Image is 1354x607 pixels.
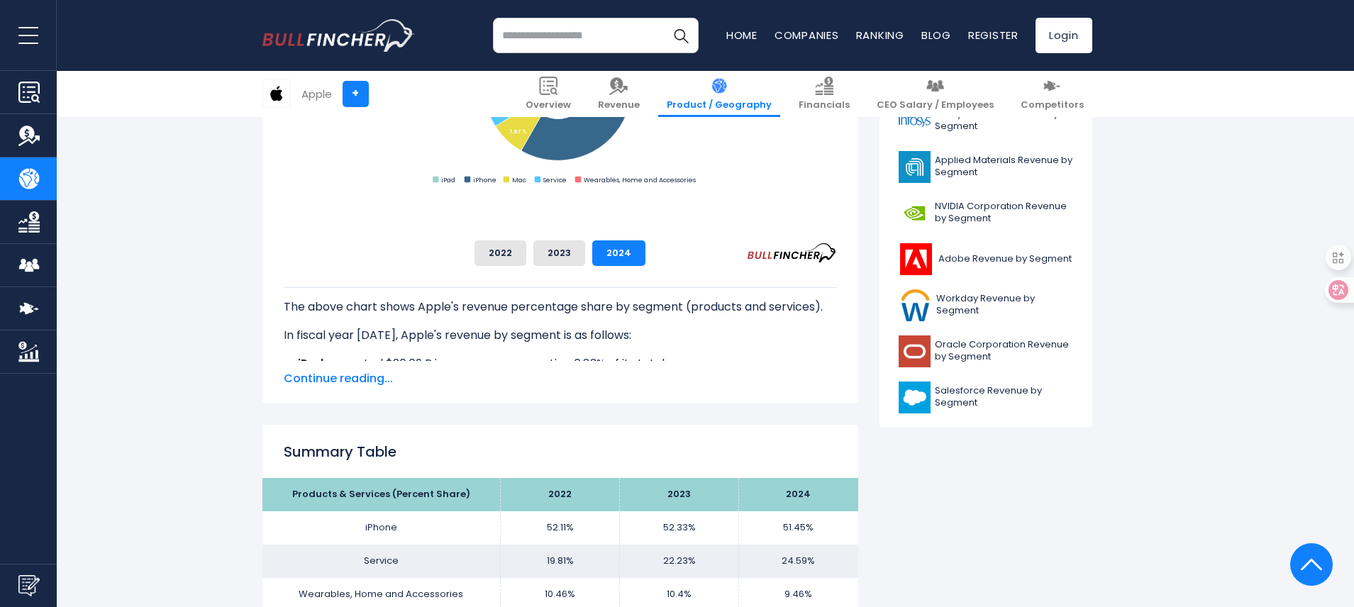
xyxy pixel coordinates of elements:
[517,71,579,117] a: Overview
[284,441,837,462] h2: Summary Table
[968,28,1019,43] a: Register
[533,240,585,266] button: 2023
[1012,71,1092,117] a: Competitors
[263,80,290,107] img: AAPL logo
[620,545,739,578] td: 22.23%
[667,99,772,111] span: Product / Geography
[790,71,858,117] a: Financials
[936,293,1072,317] span: Workday Revenue by Segment
[868,71,1002,117] a: CEO Salary / Employees
[935,339,1073,363] span: Oracle Corporation Revenue by Segment
[475,240,526,266] button: 2022
[509,128,526,135] tspan: 7.67 %
[899,105,931,137] img: INFY logo
[890,147,1082,186] a: Applied Materials Revenue by Segment
[899,382,931,413] img: CRM logo
[935,108,1073,133] span: Infosys Limited Revenue by Segment
[501,511,620,545] td: 52.11%
[775,28,839,43] a: Companies
[298,355,323,372] b: iPad
[663,18,699,53] button: Search
[1036,18,1092,53] a: Login
[592,240,645,266] button: 2024
[890,240,1082,279] a: Adobe Revenue by Segment
[301,86,332,102] div: Apple
[284,287,837,508] div: The for Apple is the iPhone, which represents 51.45% of its total revenue. The for Apple is the i...
[620,478,739,511] th: 2023
[890,194,1082,233] a: NVIDIA Corporation Revenue by Segment
[899,335,931,367] img: ORCL logo
[899,197,931,229] img: NVDA logo
[526,99,571,111] span: Overview
[598,99,640,111] span: Revenue
[620,511,739,545] td: 52.33%
[890,378,1082,417] a: Salesforce Revenue by Segment
[501,545,620,578] td: 19.81%
[890,332,1082,371] a: Oracle Corporation Revenue by Segment
[890,101,1082,140] a: Infosys Limited Revenue by Segment
[501,478,620,511] th: 2022
[890,286,1082,325] a: Workday Revenue by Segment
[284,327,837,344] p: In fiscal year [DATE], Apple's revenue by segment is as follows:
[935,201,1073,225] span: NVIDIA Corporation Revenue by Segment
[856,28,904,43] a: Ranking
[511,175,526,184] text: Mac
[262,511,501,545] td: iPhone
[600,112,622,118] tspan: 51.45 %
[938,253,1072,265] span: Adobe Revenue by Segment
[877,99,994,111] span: CEO Salary / Employees
[726,28,758,43] a: Home
[262,19,415,52] img: bullfincher logo
[899,289,933,321] img: WDAY logo
[899,151,931,183] img: AMAT logo
[739,511,858,545] td: 51.45%
[583,175,695,184] text: Wearables, Home and Accessories
[472,175,496,184] text: iPhone
[899,243,934,275] img: ADBE logo
[1021,99,1084,111] span: Competitors
[262,545,501,578] td: Service
[262,19,415,52] a: Go to homepage
[935,385,1073,409] span: Salesforce Revenue by Segment
[921,28,951,43] a: Blog
[284,355,837,372] li: generated $26.69 B in revenue, representing 6.83% of its total revenue.
[262,478,501,511] th: Products & Services (Percent Share)
[739,478,858,511] th: 2024
[658,71,780,117] a: Product / Geography
[935,155,1073,179] span: Applied Materials Revenue by Segment
[799,99,850,111] span: Financials
[284,370,837,387] span: Continue reading...
[284,299,837,316] p: The above chart shows Apple's revenue percentage share by segment (products and services).
[543,175,566,184] text: Service
[343,81,369,107] a: +
[589,71,648,117] a: Revenue
[441,175,455,184] text: iPad
[739,545,858,578] td: 24.59%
